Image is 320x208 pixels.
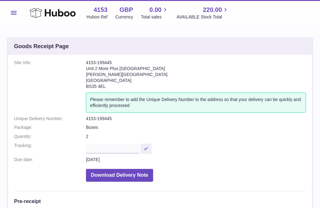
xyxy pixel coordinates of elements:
h3: Pre-receipt [14,198,306,205]
div: Please remember to add the Unique Delivery Number to the address so that your delivery can be qui... [86,93,306,113]
dd: 4153-199445 [86,116,306,122]
div: Currency [115,14,133,20]
strong: 4153 [93,6,107,14]
dt: Package: [14,124,86,130]
dt: Site Info: [14,60,86,112]
dt: Tracking: [14,143,86,154]
span: AVAILABLE Stock Total [177,14,229,20]
dd: 2 [86,134,306,140]
a: 0.00 Total sales [141,6,169,20]
address: 4153-199445 Unit 2 More Plus [GEOGRAPHIC_DATA] [PERSON_NAME][GEOGRAPHIC_DATA] [GEOGRAPHIC_DATA] B... [86,60,306,92]
button: Download Delivery Note [86,169,153,182]
strong: GBP [119,6,133,14]
dd: Boxes [86,124,306,130]
div: Huboo Ref [87,14,107,20]
dd: [DATE] [86,157,306,163]
a: 220.00 AVAILABLE Stock Total [177,6,229,20]
span: 0.00 [149,6,162,14]
h3: Goods Receipt Page [14,43,69,50]
span: Total sales [141,14,169,20]
dt: Unique Delivery Number: [14,116,86,122]
span: 220.00 [203,6,222,14]
dt: Due date: [14,157,86,163]
dt: Quantity: [14,134,86,140]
